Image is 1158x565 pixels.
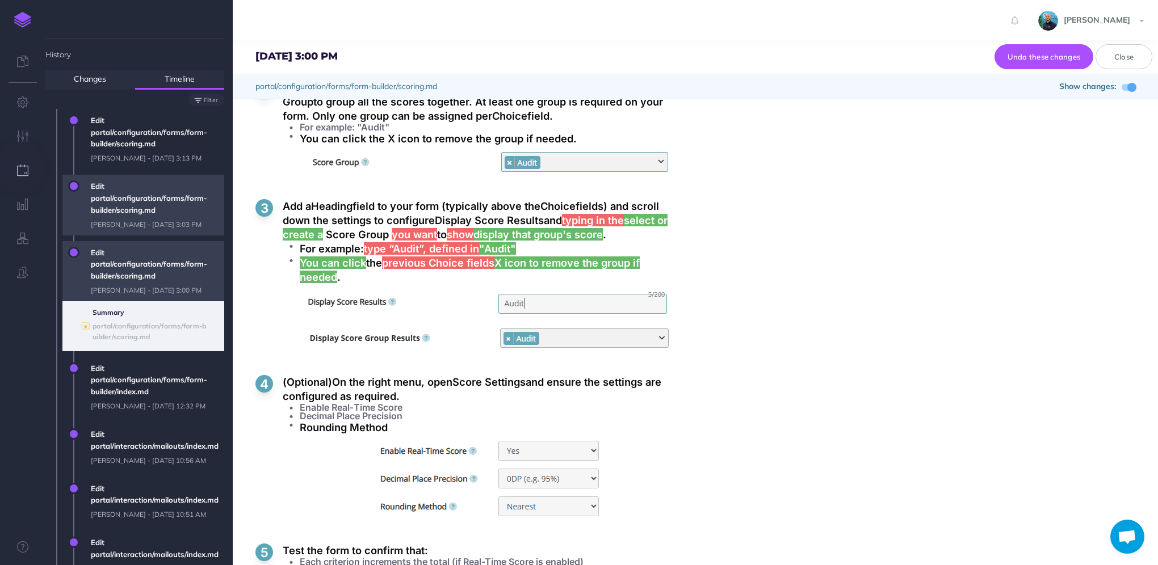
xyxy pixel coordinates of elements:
[255,51,338,62] h4: [DATE] 3:00 PM
[1038,11,1058,31] img: 925838e575eb33ea1a1ca055db7b09b0.jpg
[93,308,124,317] b: Summary
[135,70,225,90] a: Timeline
[382,256,494,269] del: previous Choice fields
[392,228,437,241] del: you want
[479,242,516,255] ins: "Audit"
[45,39,224,58] h4: History
[45,70,135,90] a: Changes
[300,132,577,146] p: You can click the X icon to remove the group if needed.
[311,200,353,212] strong: Heading
[188,94,224,106] button: Filter
[283,376,332,388] strong: (Optional)
[300,242,516,256] p: For example:
[1059,80,1116,92] b: Show changes:
[995,44,1094,69] button: Undo these changes
[300,256,366,269] ins: You can click
[300,410,402,421] strong: Decimal Place Precision
[300,421,388,433] strong: Rounding Method
[283,81,665,108] strong: Score Group
[283,543,428,558] p: Test the form to confirm that:
[300,402,402,413] strong: Enable Real‑Time Score
[82,323,90,330] i: Modified
[300,256,640,283] ins: X icon to remove the group if needed
[447,228,473,241] del: show
[283,375,675,403] p: On the right menu, open and ensure the settings are configured as required.
[283,214,668,241] ins: select or create a
[93,322,206,341] b: portal/configuration/forms/form-builder/scoring.md
[283,199,675,242] p: Add a field to your form (typically above the fields) and scroll down the settings to configure a...
[1058,15,1136,25] span: [PERSON_NAME]
[452,376,526,388] strong: Score Settings
[1110,520,1144,554] a: Open chat
[14,12,31,28] img: logo-mark.svg
[326,228,389,241] strong: Score Group
[364,242,479,255] del: type “Audit”, defined in
[435,214,544,226] strong: Display Score Results
[283,81,675,123] p: In the same field settings, below , select or create a to group all the scores together. At least...
[300,256,675,284] p: the .
[492,109,527,122] strong: Choice
[233,74,1158,99] div: portal/configuration/forms/form-builder/scoring.md
[473,228,603,241] ins: display that group's score
[300,123,675,132] li: For example: "Audit"
[540,200,576,212] strong: Choice
[93,321,219,342] button: ● portal/configuration/forms/form-builder/scoring.md
[562,214,624,226] del: typing in the
[1096,44,1152,69] button: Close
[204,96,219,104] small: Filter
[84,323,88,329] span: ●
